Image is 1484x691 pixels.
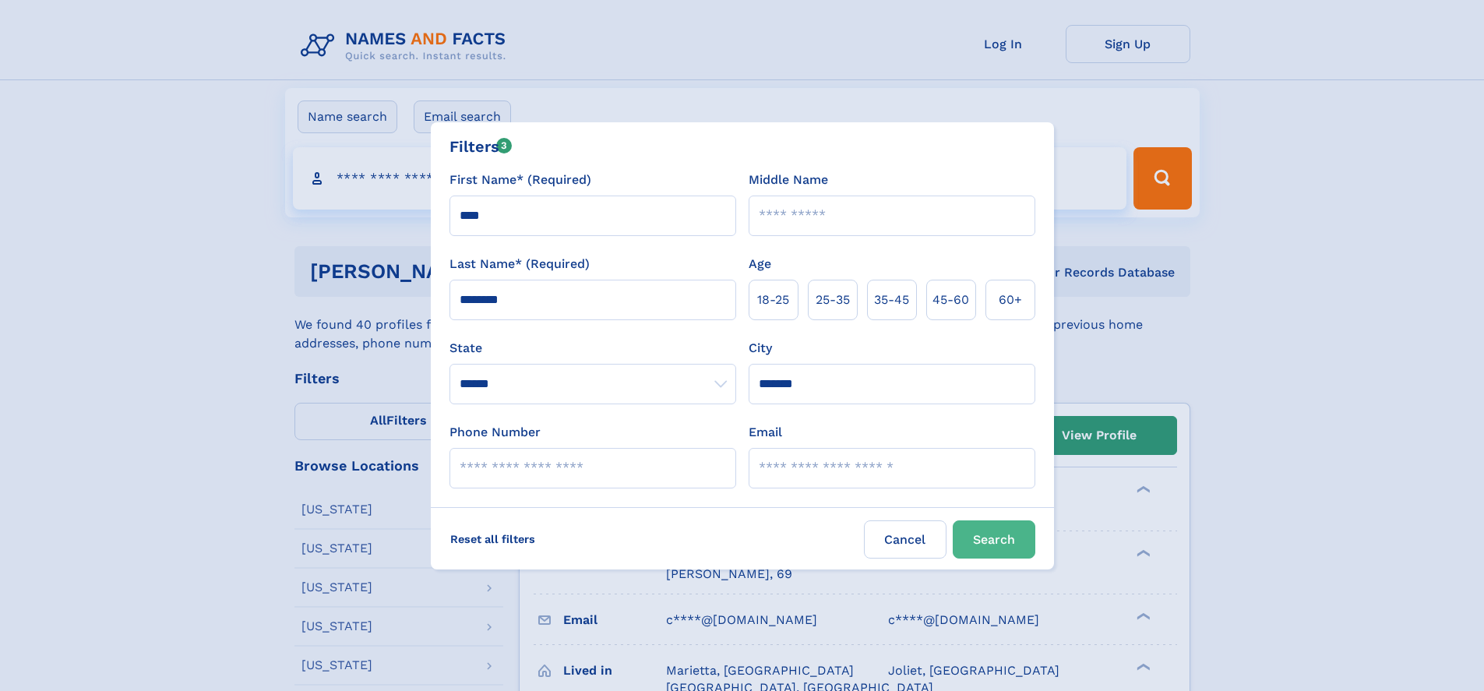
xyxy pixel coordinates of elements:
[953,520,1035,559] button: Search
[874,291,909,309] span: 35‑45
[749,423,782,442] label: Email
[449,339,736,358] label: State
[864,520,946,559] label: Cancel
[749,339,772,358] label: City
[749,255,771,273] label: Age
[749,171,828,189] label: Middle Name
[440,520,545,558] label: Reset all filters
[816,291,850,309] span: 25‑35
[449,423,541,442] label: Phone Number
[449,255,590,273] label: Last Name* (Required)
[757,291,789,309] span: 18‑25
[449,135,513,158] div: Filters
[999,291,1022,309] span: 60+
[932,291,969,309] span: 45‑60
[449,171,591,189] label: First Name* (Required)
